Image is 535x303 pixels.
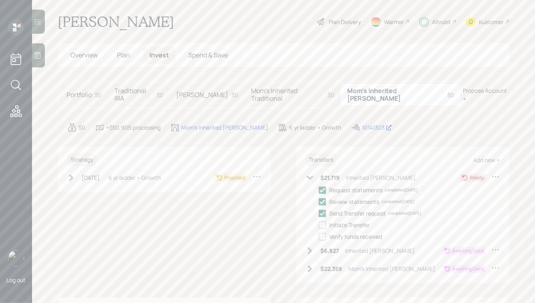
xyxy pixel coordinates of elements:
div: completed [DATE] [388,210,421,216]
h5: Portfolio [66,91,92,99]
div: 10141303 [362,123,392,132]
div: $0 [231,91,238,99]
div: Warmer [384,18,404,26]
div: Propose Account + [463,86,509,103]
div: Review statements [329,197,379,206]
h5: Mom's Inherited Traditional [251,87,324,102]
h5: Traditional IRA [115,87,153,102]
div: Verify funds received [329,232,382,241]
div: Add new + [473,156,500,164]
span: Plan [117,51,130,59]
div: Mom's Inherited [PERSON_NAME] [348,264,435,273]
div: Proposed [224,174,245,181]
h1: [PERSON_NAME] [58,13,174,31]
h5: [PERSON_NAME] [176,91,228,99]
img: hunter_neumayer.jpg [8,250,24,266]
div: Altruist [432,18,451,26]
h6: Strategy [67,153,97,167]
div: Send Transfer request [329,209,386,218]
div: Awaiting Docs [452,265,484,272]
div: $0 [95,91,102,99]
div: completed [DATE] [385,187,418,193]
h5: Mom's Inherited [PERSON_NAME] [347,87,444,102]
div: Request statements [329,186,382,194]
h6: $22,359 [320,266,342,272]
h6: $21,719 [320,175,340,181]
div: Kustomer [479,18,504,26]
div: [DATE] [82,173,100,182]
span: Spend & Save [188,51,228,59]
div: Inherited [PERSON_NAME] [346,173,416,182]
div: $0 [328,91,334,99]
div: Mom's Inherited [PERSON_NAME] [181,123,268,132]
div: $0 [157,91,163,99]
div: $0 [78,123,85,132]
div: Inherited [PERSON_NAME] [345,246,415,255]
div: Plan Delivery [329,18,361,26]
div: +$50,905 processing [106,123,161,132]
span: Invest [149,51,169,59]
h6: Transfers [306,153,336,167]
span: Overview [70,51,98,59]
div: 6 yr ladder • Growth [109,173,161,182]
div: completed [DATE] [382,199,414,205]
div: Log out [6,276,26,284]
div: Initiate Transfer [329,221,370,229]
h6: $6,827 [320,248,339,254]
div: Ready [470,174,484,181]
div: Awaiting Docs [452,247,484,254]
div: $0 [447,91,454,99]
div: 6 yr ladder • Growth [289,123,341,132]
